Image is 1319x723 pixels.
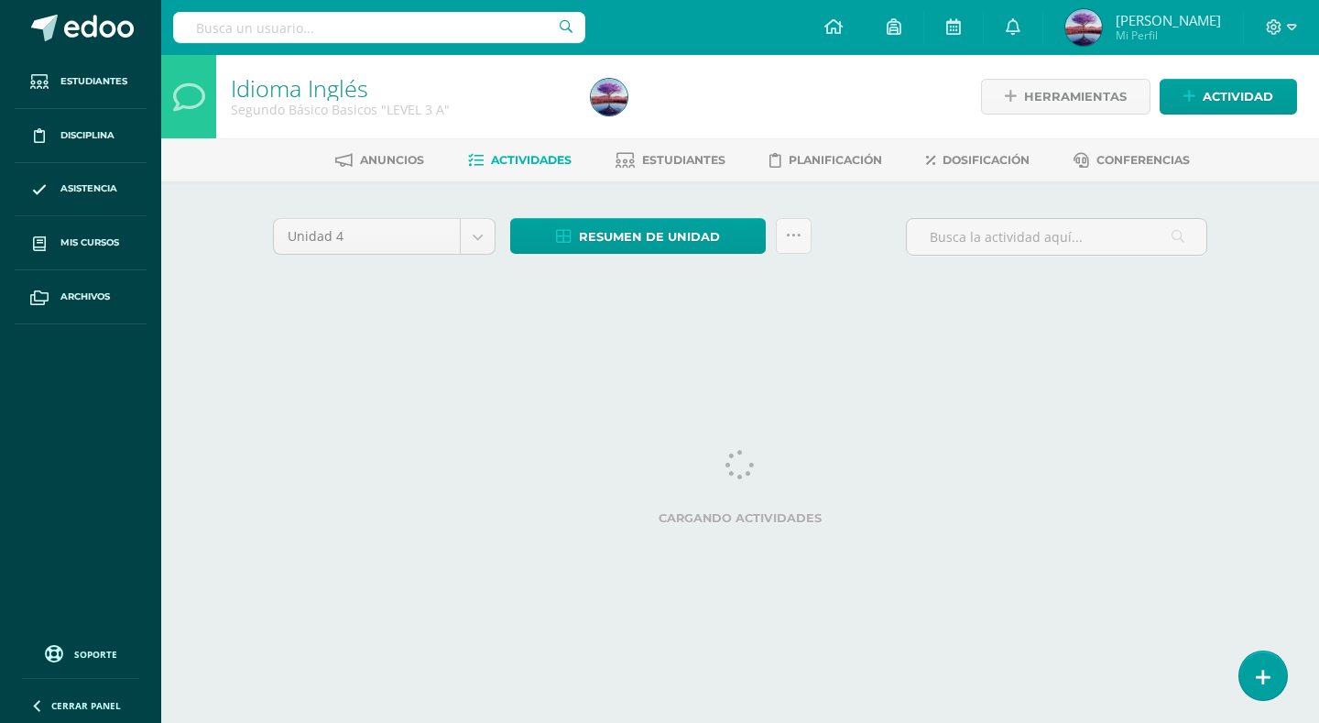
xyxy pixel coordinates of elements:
span: Dosificación [943,153,1030,167]
a: Planificación [769,146,882,175]
span: Mi Perfil [1116,27,1221,43]
img: b26ecf60efbf93846e8d21fef1a28423.png [591,79,627,115]
span: Actividad [1203,80,1273,114]
span: Archivos [60,290,110,304]
span: Estudiantes [642,153,725,167]
div: Segundo Básico Basicos 'LEVEL 3 A' [231,101,569,118]
a: Anuncios [335,146,424,175]
span: Anuncios [360,153,424,167]
input: Busca un usuario... [173,12,585,43]
a: Resumen de unidad [510,218,766,254]
a: Dosificación [926,146,1030,175]
a: Idioma Inglés [231,72,368,104]
a: Actividad [1160,79,1297,115]
h1: Idioma Inglés [231,75,569,101]
a: Conferencias [1074,146,1190,175]
span: Mis cursos [60,236,119,250]
a: Archivos [15,270,147,324]
span: Resumen de unidad [579,220,720,254]
input: Busca la actividad aquí... [907,219,1206,255]
span: Herramientas [1024,80,1127,114]
span: [PERSON_NAME] [1116,11,1221,29]
label: Cargando actividades [273,511,1207,525]
a: Disciplina [15,109,147,163]
img: b26ecf60efbf93846e8d21fef1a28423.png [1065,9,1102,46]
span: Cerrar panel [51,699,121,712]
a: Mis cursos [15,216,147,270]
span: Unidad 4 [288,219,446,254]
span: Asistencia [60,181,117,196]
a: Estudiantes [15,55,147,109]
span: Soporte [74,648,117,661]
a: Unidad 4 [274,219,495,254]
span: Planificación [789,153,882,167]
a: Asistencia [15,163,147,217]
span: Disciplina [60,128,114,143]
span: Estudiantes [60,74,127,89]
a: Estudiantes [616,146,725,175]
span: Actividades [491,153,572,167]
a: Soporte [22,641,139,665]
a: Herramientas [981,79,1150,115]
span: Conferencias [1096,153,1190,167]
a: Actividades [468,146,572,175]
